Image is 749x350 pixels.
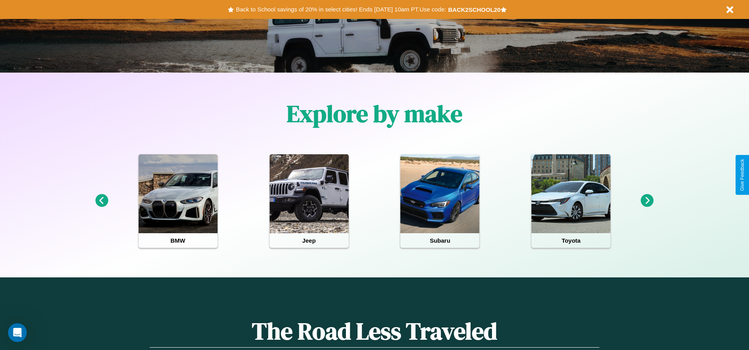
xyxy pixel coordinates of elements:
[531,233,610,248] h4: Toyota
[400,233,479,248] h4: Subaru
[287,97,462,130] h1: Explore by make
[270,233,349,248] h4: Jeep
[139,233,218,248] h4: BMW
[150,315,599,348] h1: The Road Less Traveled
[740,159,745,191] div: Give Feedback
[448,6,501,13] b: BACK2SCHOOL20
[8,323,27,342] iframe: Intercom live chat
[234,4,448,15] button: Back to School savings of 20% in select cities! Ends [DATE] 10am PT.Use code:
